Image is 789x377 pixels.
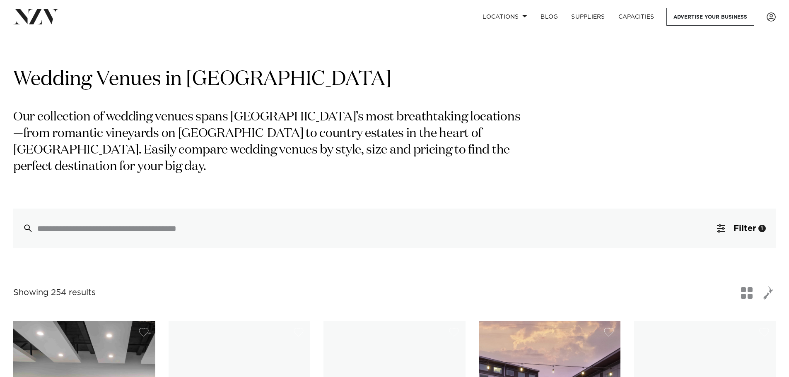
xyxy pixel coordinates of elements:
[13,286,96,299] div: Showing 254 results
[13,9,58,24] img: nzv-logo.png
[476,8,534,26] a: Locations
[707,209,776,248] button: Filter1
[565,8,611,26] a: SUPPLIERS
[13,109,525,175] p: Our collection of wedding venues spans [GEOGRAPHIC_DATA]’s most breathtaking locations—from roman...
[758,225,766,232] div: 1
[13,67,776,93] h1: Wedding Venues in [GEOGRAPHIC_DATA]
[666,8,754,26] a: Advertise your business
[534,8,565,26] a: BLOG
[612,8,661,26] a: Capacities
[734,224,756,233] span: Filter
